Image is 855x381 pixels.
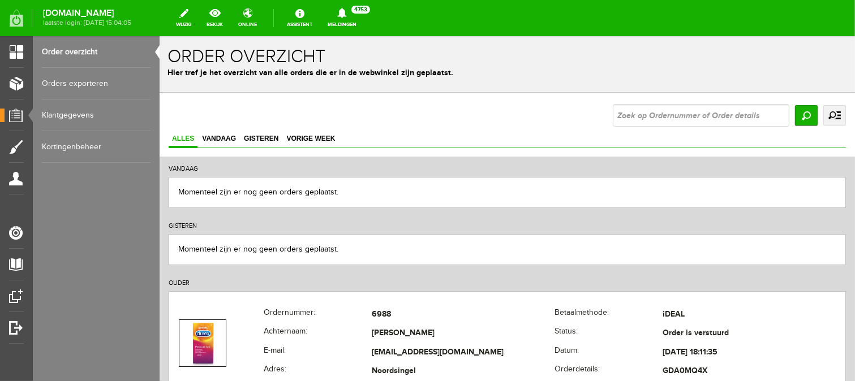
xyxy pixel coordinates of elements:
a: Gisteren [81,95,122,111]
th: Status: [395,288,503,308]
td: [DATE] 18:11:35 [503,307,686,326]
th: Orderdetails: [395,326,503,345]
th: Datum: [395,307,503,326]
td: iDEAL [503,269,686,288]
a: uitgebreid zoeken [664,69,686,89]
input: Zoeken [635,69,658,89]
a: Order overzicht [42,36,151,68]
th: Betaalmethode: [395,269,503,288]
span: 4753 [351,6,370,14]
td: [PERSON_NAME] [212,288,395,308]
span: laatste login: [DATE] 15:04:05 [43,20,131,26]
a: Orders exporteren [42,68,151,99]
p: Hier tref je het overzicht van alle orders die er in de webwinkel zijn geplaatst. [8,31,688,42]
td: Noordsingel [212,326,395,345]
h2: VANDAAG [9,120,686,141]
a: Vorige week [123,95,179,111]
h1: Order overzicht [8,11,688,31]
a: Klantgegevens [42,99,151,131]
span: Alles [9,98,38,106]
div: Momenteel zijn er nog geen orders geplaatst. [9,198,686,229]
strong: [DOMAIN_NAME] [43,10,131,16]
td: 6988 [212,269,395,288]
th: Adres: [104,326,212,345]
input: Zoek op Ordernummer of Order details [453,68,630,90]
span: Gisteren [81,98,122,106]
a: Vandaag [39,95,80,111]
a: Meldingen4753 [321,6,363,31]
a: online [231,6,264,31]
a: Kortingenbeheer [42,131,151,163]
h2: OUDER [9,235,686,255]
td: [EMAIL_ADDRESS][DOMAIN_NAME] [212,307,395,326]
th: Ordernummer: [104,269,212,288]
a: Alles [9,95,38,111]
a: bekijk [200,6,230,31]
img: Bekijk de order details [22,284,64,330]
th: Achternaam: [104,288,212,308]
a: wijzig [169,6,198,31]
th: E-mail: [104,307,212,326]
div: Momenteel zijn er nog geen orders geplaatst. [9,141,686,172]
td: GDA0MQ4X [503,326,686,345]
a: Assistent [280,6,319,31]
span: Vandaag [39,98,80,106]
span: Vorige week [123,98,179,106]
span: Order is verstuurd [503,292,569,301]
h2: GISTEREN [9,177,686,198]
